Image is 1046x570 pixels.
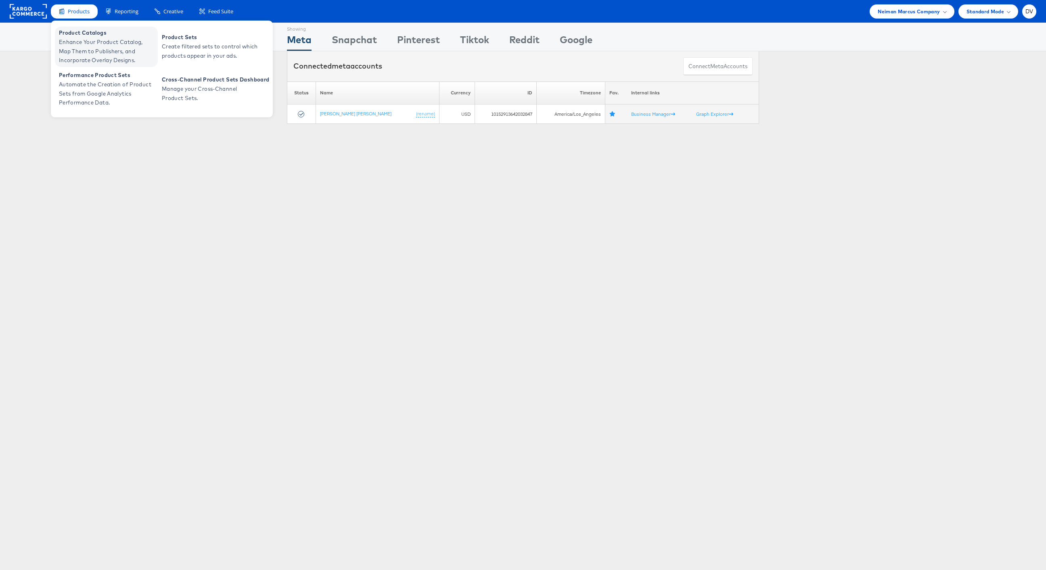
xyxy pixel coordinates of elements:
[397,33,440,51] div: Pinterest
[509,33,540,51] div: Reddit
[55,69,158,109] a: Performance Product Sets Automate the Creation of Product Sets from Google Analytics Performance ...
[158,27,261,67] a: Product Sets Create filtered sets to control which products appear in your ads.
[59,38,156,65] span: Enhance Your Product Catalog, Map Them to Publishers, and Incorporate Overlay Designs.
[332,33,377,51] div: Snapchat
[460,33,489,51] div: Tiktok
[287,33,312,51] div: Meta
[68,8,90,15] span: Products
[710,63,724,70] span: meta
[316,81,439,104] th: Name
[162,75,269,84] span: Cross-Channel Product Sets Dashboard
[416,111,435,117] a: (rename)
[537,104,605,124] td: America/Los_Angeles
[878,7,940,16] span: Neiman Marcus Company
[475,104,537,124] td: 10152913642032847
[1025,9,1033,14] span: DV
[287,81,316,104] th: Status
[293,61,382,71] div: Connected accounts
[320,111,391,117] a: [PERSON_NAME] [PERSON_NAME]
[59,71,156,80] span: Performance Product Sets
[115,8,138,15] span: Reporting
[162,84,259,103] span: Manage your Cross-Channel Product Sets.
[163,8,183,15] span: Creative
[208,8,233,15] span: Feed Suite
[696,111,733,117] a: Graph Explorer
[162,33,259,42] span: Product Sets
[59,28,156,38] span: Product Catalogs
[683,57,753,75] button: ConnectmetaAccounts
[287,23,312,33] div: Showing
[59,80,156,107] span: Automate the Creation of Product Sets from Google Analytics Performance Data.
[439,81,475,104] th: Currency
[158,69,271,109] a: Cross-Channel Product Sets Dashboard Manage your Cross-Channel Product Sets.
[332,61,350,71] span: meta
[631,111,675,117] a: Business Manager
[537,81,605,104] th: Timezone
[967,7,1004,16] span: Standard Mode
[55,27,158,67] a: Product Catalogs Enhance Your Product Catalog, Map Them to Publishers, and Incorporate Overlay De...
[560,33,592,51] div: Google
[439,104,475,124] td: USD
[162,42,259,61] span: Create filtered sets to control which products appear in your ads.
[475,81,537,104] th: ID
